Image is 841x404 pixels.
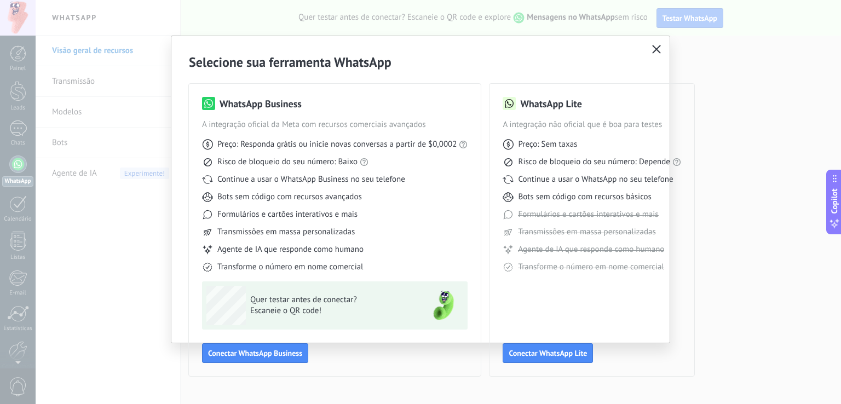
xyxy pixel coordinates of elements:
span: Transforme o número em nome comercial [217,262,363,273]
span: Transforme o número em nome comercial [518,262,664,273]
span: Agente de IA que responde como humano [217,244,364,255]
span: Transmissões em massa personalizadas [518,227,655,238]
span: Escaneie o QR code! [250,305,410,316]
span: Continue a usar o WhatsApp Business no seu telefone [217,174,405,185]
span: Preço: Responda grátis ou inicie novas conversas a partir de $0,0002 [217,139,457,150]
span: Conectar WhatsApp Business [208,349,302,357]
span: A integração oficial da Meta com recursos comerciais avançados [202,119,468,130]
span: Conectar WhatsApp Lite [509,349,587,357]
h3: WhatsApp Lite [520,97,581,111]
span: Preço: Sem taxas [518,139,577,150]
span: Bots sem código com recursos avançados [217,192,362,203]
span: Copilot [829,189,840,214]
button: Conectar WhatsApp Lite [503,343,593,363]
span: Quer testar antes de conectar? [250,295,410,305]
span: Agente de IA que responde como humano [518,244,664,255]
span: Continue a usar o WhatsApp no seu telefone [518,174,673,185]
span: Risco de bloqueio do seu número: Baixo [217,157,358,168]
button: Conectar WhatsApp Business [202,343,308,363]
span: Transmissões em massa personalizadas [217,227,355,238]
span: Risco de bloqueio do seu número: Depende [518,157,670,168]
span: Formulários e cartões interativos e mais [518,209,658,220]
img: green-phone.png [424,286,463,325]
span: Formulários e cartões interativos e mais [217,209,358,220]
span: Bots sem código com recursos básicos [518,192,651,203]
span: A integração não oficial que é boa para testes [503,119,681,130]
h3: WhatsApp Business [220,97,302,111]
h2: Selecione sua ferramenta WhatsApp [189,54,652,71]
